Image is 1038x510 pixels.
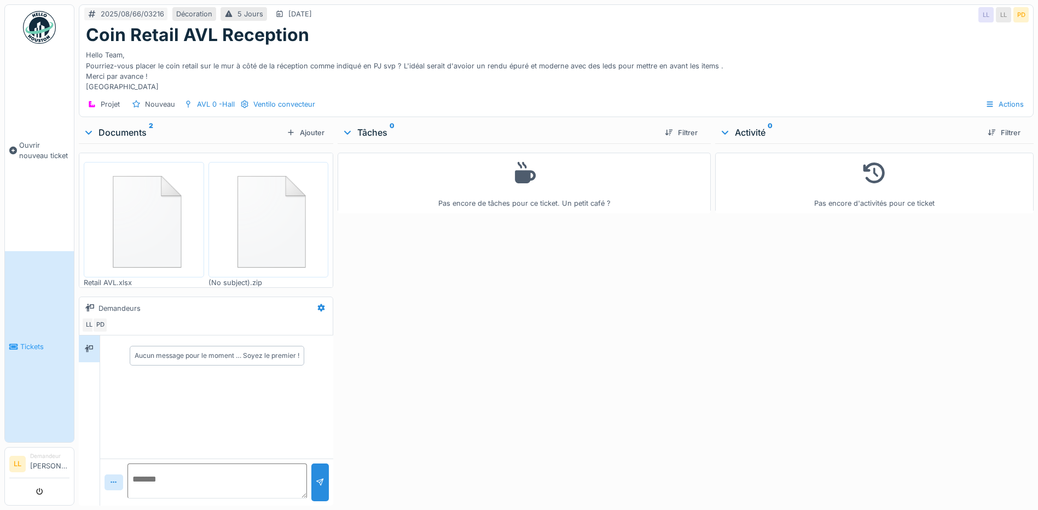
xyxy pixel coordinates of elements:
div: AVL 0 -Hall [197,99,235,109]
div: Ajouter [282,125,329,140]
li: [PERSON_NAME] [30,452,69,476]
div: Hello Team, Pourriez-vous placer le coin retail sur le mur à côté de la réception comme indiqué e... [86,45,1027,92]
div: Documents [83,126,282,139]
div: Demandeurs [98,303,141,314]
li: LL [9,456,26,472]
a: Ouvrir nouveau ticket [5,50,74,251]
div: LL [996,7,1011,22]
sup: 0 [768,126,773,139]
div: (No subject).zip [208,277,329,288]
sup: 2 [149,126,153,139]
div: Filtrer [983,125,1025,140]
div: Projet [101,99,120,109]
img: Badge_color-CXgf-gQk.svg [23,11,56,44]
div: Activité [720,126,979,139]
sup: 0 [390,126,395,139]
div: PD [1013,7,1029,22]
div: PD [92,317,108,333]
div: Décoration [176,9,212,19]
img: 84750757-fdcc6f00-afbb-11ea-908a-1074b026b06b.png [86,165,201,275]
div: Pas encore de tâches pour ce ticket. Un petit café ? [345,158,704,208]
span: Ouvrir nouveau ticket [19,140,69,161]
div: Ventilo convecteur [253,99,315,109]
div: Tâches [342,126,656,139]
div: [DATE] [288,9,312,19]
div: Pas encore d'activités pour ce ticket [722,158,1027,208]
div: Filtrer [660,125,702,140]
div: Actions [981,96,1029,112]
div: LL [82,317,97,333]
span: Tickets [20,341,69,352]
div: 2025/08/66/03216 [101,9,164,19]
img: 84750757-fdcc6f00-afbb-11ea-908a-1074b026b06b.png [211,165,326,275]
div: 5 Jours [237,9,263,19]
a: Tickets [5,251,74,442]
div: Demandeur [30,452,69,460]
div: LL [978,7,994,22]
div: Nouveau [145,99,175,109]
a: LL Demandeur[PERSON_NAME] [9,452,69,478]
div: Retail AVL.xlsx [84,277,204,288]
div: Aucun message pour le moment … Soyez le premier ! [135,351,299,361]
h1: Coin Retail AVL Reception [86,25,309,45]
